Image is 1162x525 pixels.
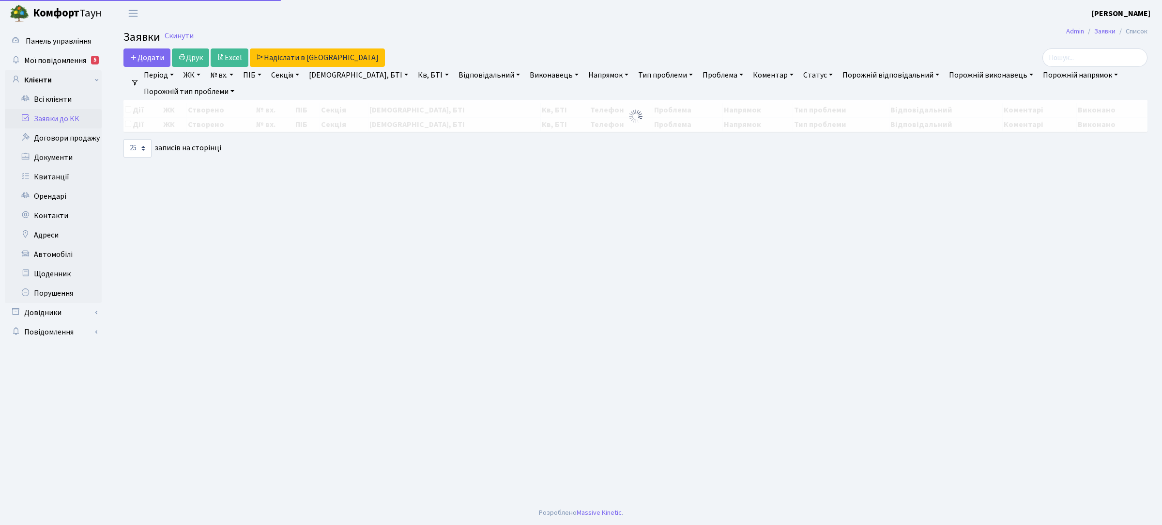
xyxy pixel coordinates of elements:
button: Переключити навігацію [121,5,145,21]
a: Порожній напрямок [1039,67,1122,83]
select: записів на сторінці [123,139,152,158]
a: [DEMOGRAPHIC_DATA], БТІ [305,67,412,83]
a: ПІБ [239,67,265,83]
a: Виконавець [526,67,582,83]
span: Мої повідомлення [24,55,86,66]
a: Відповідальний [455,67,524,83]
a: Мої повідомлення5 [5,51,102,70]
a: Секція [267,67,303,83]
a: Admin [1066,26,1084,36]
a: Щоденник [5,264,102,284]
a: Статус [799,67,837,83]
div: Розроблено . [539,508,623,518]
a: № вх. [206,67,237,83]
a: Адреси [5,225,102,245]
span: Таун [33,5,102,22]
a: Всі клієнти [5,90,102,109]
nav: breadcrumb [1052,21,1162,42]
a: Порожній виконавець [945,67,1037,83]
a: Коментар [749,67,797,83]
a: Панель управління [5,32,102,51]
a: Повідомлення [5,322,102,342]
a: Договори продажу [5,128,102,148]
li: Список [1116,26,1147,37]
a: Порожній тип проблеми [140,83,238,100]
a: Заявки [1094,26,1116,36]
b: Комфорт [33,5,79,21]
span: Додати [130,52,164,63]
a: Документи [5,148,102,167]
a: Скинути [165,32,194,41]
a: Квитанції [5,167,102,187]
a: Порожній відповідальний [839,67,943,83]
a: Надіслати в [GEOGRAPHIC_DATA] [250,48,385,67]
a: Заявки до КК [5,109,102,128]
div: 5 [91,56,99,64]
a: Тип проблеми [634,67,697,83]
img: logo.png [10,4,29,23]
a: Порушення [5,284,102,303]
span: Панель управління [26,36,91,47]
a: Напрямок [584,67,632,83]
a: Довідники [5,303,102,322]
a: Клієнти [5,70,102,90]
img: Обробка... [628,109,643,124]
a: ЖК [180,67,204,83]
a: Контакти [5,206,102,225]
a: Період [140,67,178,83]
a: Проблема [699,67,747,83]
a: Орендарі [5,187,102,206]
span: Заявки [123,29,160,46]
a: Друк [172,48,209,67]
a: Автомобілі [5,245,102,264]
a: Кв, БТІ [414,67,452,83]
a: [PERSON_NAME] [1092,8,1150,19]
a: Додати [123,48,170,67]
a: Massive Kinetic [577,508,622,518]
a: Excel [211,48,248,67]
label: записів на сторінці [123,139,221,158]
input: Пошук... [1042,48,1147,67]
